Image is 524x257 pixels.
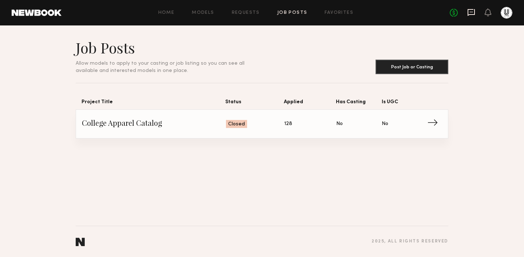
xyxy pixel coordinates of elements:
[372,239,448,244] div: 2025 , all rights reserved
[225,98,284,109] span: Status
[82,98,225,109] span: Project Title
[376,60,448,74] button: Post Job or Casting
[284,120,292,128] span: 128
[228,121,245,128] span: Closed
[325,11,353,15] a: Favorites
[427,119,442,129] span: →
[82,119,226,129] span: College Apparel Catalog
[336,98,382,109] span: Has Casting
[382,98,428,109] span: Is UGC
[158,11,175,15] a: Home
[277,11,307,15] a: Job Posts
[192,11,214,15] a: Models
[76,39,262,57] h1: Job Posts
[232,11,260,15] a: Requests
[382,120,388,128] span: No
[82,110,442,138] a: College Apparel CatalogClosed128NoNo→
[76,61,245,73] span: Allow models to apply to your casting or job listing so you can see all available and interested ...
[336,120,343,128] span: No
[284,98,336,109] span: Applied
